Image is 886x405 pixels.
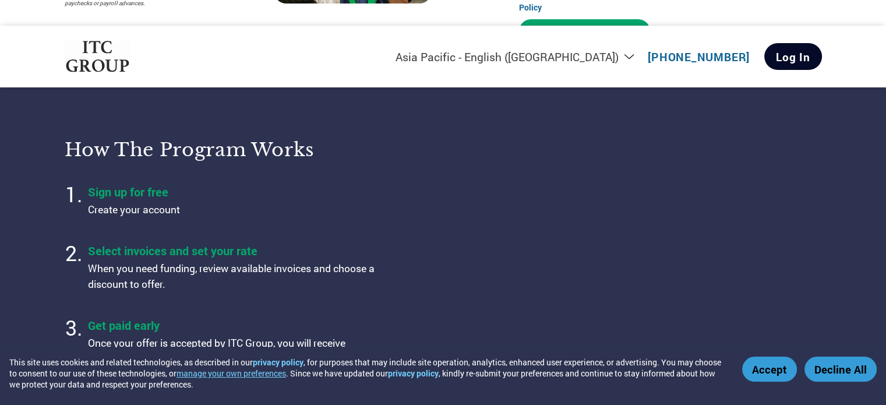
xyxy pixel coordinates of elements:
[88,184,379,199] h4: Sign up for free
[65,138,429,161] h3: How the program works
[88,336,379,367] p: Once your offer is accepted by ITC Group, you will receive payment in as little as 24 hours
[88,261,379,292] p: When you need funding, review available invoices and choose a discount to offer.
[253,357,303,368] a: privacy policy
[88,243,379,258] h4: Select invoices and set your rate
[388,368,439,379] a: privacy policy
[764,43,822,70] a: Log In
[65,41,131,73] img: ITC Group
[519,19,650,43] button: Activate Account
[177,368,286,379] button: manage your own preferences
[88,318,379,333] h4: Get paid early
[804,357,877,382] button: Decline All
[9,357,725,390] div: This site uses cookies and related technologies, as described in our , for purposes that may incl...
[648,50,750,64] a: [PHONE_NUMBER]
[88,202,379,217] p: Create your account
[742,357,797,382] button: Accept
